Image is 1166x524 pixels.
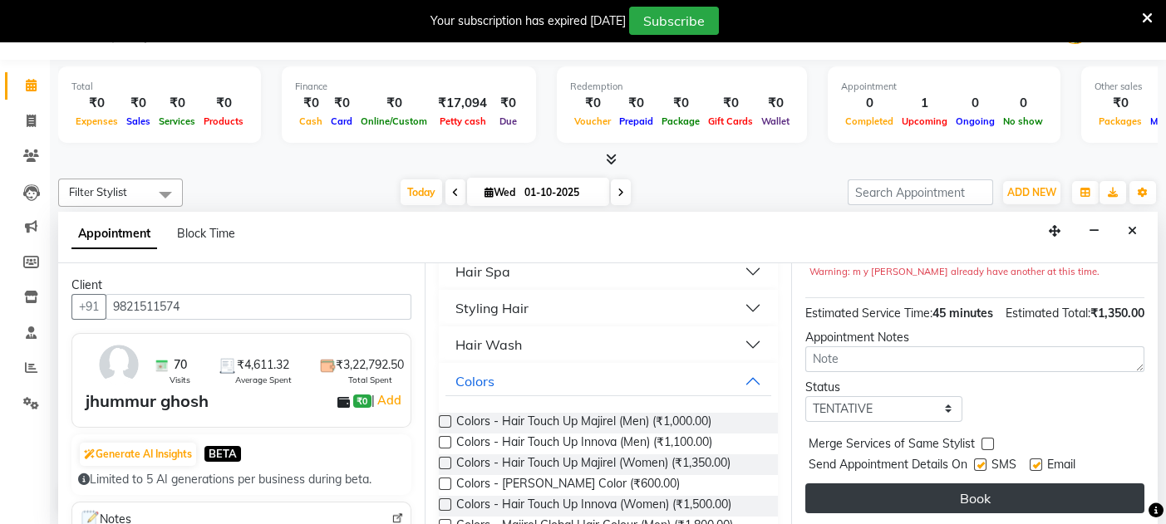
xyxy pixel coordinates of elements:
span: Merge Services of Same Stylist [809,435,975,456]
button: +91 [71,294,106,320]
button: Book [805,483,1144,513]
span: ADD NEW [1007,186,1056,198]
div: ₹0 [570,94,615,113]
span: Due [495,115,521,127]
span: Package [657,115,704,127]
input: Search Appointment [848,179,993,205]
small: Warning: m y [PERSON_NAME] already have another at this time. [809,266,1100,277]
span: Products [199,115,248,127]
button: ADD NEW [1003,181,1060,204]
div: Finance [295,80,523,94]
div: Total [71,80,248,94]
span: ₹4,611.32 [237,356,289,374]
span: Average Spent [235,374,292,386]
span: | [371,390,404,410]
div: Colors [455,371,494,391]
span: Sales [122,115,155,127]
span: Colors - [PERSON_NAME] Color (₹600.00) [456,475,680,496]
span: Visits [170,374,190,386]
span: SMS [991,456,1016,477]
img: avatar [95,340,143,389]
div: 0 [841,94,898,113]
span: ₹1,350.00 [1090,306,1144,321]
span: Prepaid [615,115,657,127]
span: Wed [480,186,519,198]
div: ₹0 [71,94,122,113]
span: Email [1047,456,1075,477]
span: Gift Cards [704,115,757,127]
span: Services [155,115,199,127]
span: Block Time [177,226,235,241]
div: ₹0 [122,94,155,113]
input: Search by Name/Mobile/Email/Code [106,294,411,320]
span: 45 minutes [932,306,993,321]
div: Appointment Notes [805,329,1144,346]
span: Card [327,115,357,127]
div: ₹0 [295,94,327,113]
span: Appointment [71,219,157,249]
span: Estimated Service Time: [805,306,932,321]
input: 2025-10-01 [519,180,603,205]
span: Send Appointment Details On [809,456,967,477]
div: ₹0 [327,94,357,113]
span: Packages [1095,115,1146,127]
button: Generate AI Insights [80,443,196,466]
span: Online/Custom [357,115,431,127]
div: Limited to 5 AI generations per business during beta. [78,471,405,488]
span: Colors - Hair Touch Up Majirel (Men) (₹1,000.00) [456,413,711,433]
span: Colors - Hair Touch Up Innova (Women) (₹1,500.00) [456,496,731,517]
span: BETA [204,446,241,462]
span: ₹3,22,792.50 [336,356,404,374]
button: Styling Hair [445,293,771,323]
div: ₹17,094 [431,94,494,113]
div: Hair Wash [455,335,522,355]
div: Appointment [841,80,1047,94]
div: ₹0 [1095,94,1146,113]
span: Filter Stylist [69,185,127,198]
span: No show [999,115,1047,127]
div: jhummur ghosh [86,389,209,414]
div: ₹0 [199,94,248,113]
button: Hair Wash [445,330,771,360]
div: ₹0 [657,94,704,113]
div: ₹0 [704,94,757,113]
span: Estimated Total: [1006,306,1090,321]
div: ₹0 [494,94,523,113]
span: Upcoming [898,115,952,127]
button: Colors [445,366,771,396]
button: Close [1120,218,1144,244]
div: 1 [898,94,952,113]
span: Today [401,179,442,205]
span: Colors - Hair Touch Up Innova (Men) (₹1,100.00) [456,433,712,454]
span: Cash [295,115,327,127]
button: Hair Spa [445,257,771,286]
span: ₹0 [353,394,371,408]
span: Completed [841,115,898,127]
button: Subscribe [629,7,719,35]
div: ₹0 [155,94,199,113]
div: ₹0 [357,94,431,113]
span: 70 [174,356,187,374]
span: Petty cash [435,115,490,127]
div: Hair Spa [455,262,510,282]
div: ₹0 [757,94,794,113]
div: Styling Hair [455,298,529,318]
span: Ongoing [952,115,999,127]
div: Status [805,379,962,396]
span: Expenses [71,115,122,127]
a: Add [375,390,404,410]
div: Your subscription has expired [DATE] [430,12,626,30]
span: Total Spent [348,374,392,386]
span: Colors - Hair Touch Up Majirel (Women) (₹1,350.00) [456,454,731,475]
span: Voucher [570,115,615,127]
div: Redemption [570,80,794,94]
div: ₹0 [615,94,657,113]
span: Wallet [757,115,794,127]
div: 0 [952,94,999,113]
div: Client [71,277,411,294]
div: 0 [999,94,1047,113]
